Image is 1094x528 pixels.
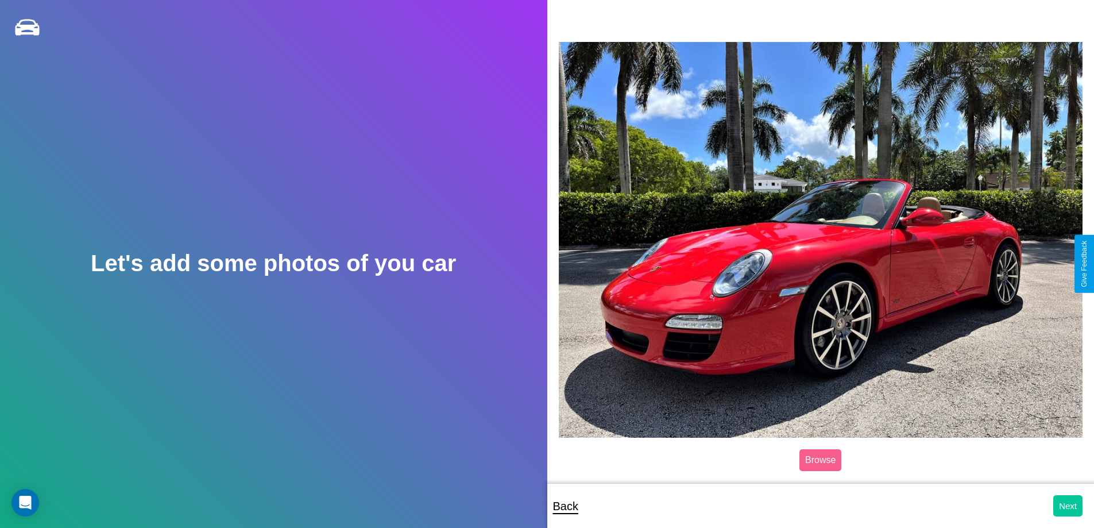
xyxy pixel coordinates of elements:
[1080,241,1088,287] div: Give Feedback
[553,496,578,517] p: Back
[91,250,456,276] h2: Let's add some photos of you car
[559,42,1083,437] img: posted
[1053,495,1083,517] button: Next
[11,489,39,517] div: Open Intercom Messenger
[799,449,841,471] label: Browse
